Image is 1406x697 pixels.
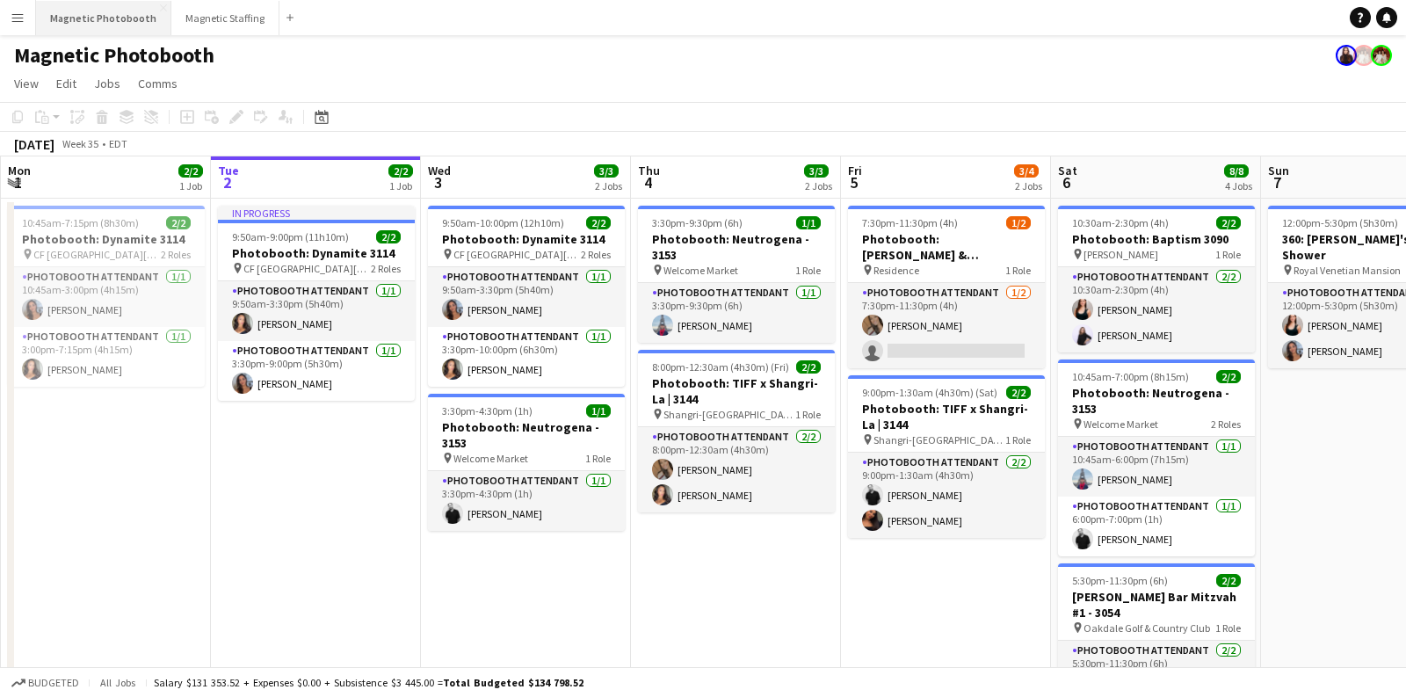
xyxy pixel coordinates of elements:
span: Shangri-[GEOGRAPHIC_DATA] [873,433,1005,447]
span: 1 Role [1215,621,1241,635]
span: 2 Roles [371,262,401,275]
app-job-card: 10:45am-7:15pm (8h30m)2/2Photobooth: Dynamite 3114 CF [GEOGRAPHIC_DATA][PERSON_NAME]2 RolesPhotob... [8,206,205,387]
span: 2/2 [586,216,611,229]
app-job-card: 8:00pm-12:30am (4h30m) (Fri)2/2Photobooth: TIFF x Shangri-La | 3144 Shangri-[GEOGRAPHIC_DATA]1 Ro... [638,350,835,512]
div: 4 Jobs [1225,179,1252,192]
app-card-role: Photobooth Attendant1/110:45am-3:00pm (4h15m)[PERSON_NAME] [8,267,205,327]
app-card-role: Photobooth Attendant2/28:00pm-12:30am (4h30m)[PERSON_NAME][PERSON_NAME] [638,427,835,512]
span: Comms [138,76,178,91]
app-job-card: 10:45am-7:00pm (8h15m)2/2Photobooth: Neutrogena - 3153 Welcome Market2 RolesPhotobooth Attendant1... [1058,359,1255,556]
span: 8:00pm-12:30am (4h30m) (Fri) [652,360,789,374]
app-job-card: 3:30pm-4:30pm (1h)1/1Photobooth: Neutrogena - 3153 Welcome Market1 RolePhotobooth Attendant1/13:3... [428,394,625,531]
app-card-role: Photobooth Attendant1/13:30pm-9:30pm (6h)[PERSON_NAME] [638,283,835,343]
div: 7:30pm-11:30pm (4h)1/2Photobooth: [PERSON_NAME] & [PERSON_NAME] Wedding 3171 Residence1 RolePhoto... [848,206,1045,368]
span: Budgeted [28,677,79,689]
span: 2/2 [796,360,821,374]
app-job-card: 3:30pm-9:30pm (6h)1/1Photobooth: Neutrogena - 3153 Welcome Market1 RolePhotobooth Attendant1/13:3... [638,206,835,343]
span: 1/1 [796,216,821,229]
span: 2/2 [388,164,413,178]
div: EDT [109,137,127,150]
span: 2/2 [1216,574,1241,587]
a: Comms [131,72,185,95]
span: 10:45am-7:15pm (8h30m) [22,216,139,229]
span: Royal Venetian Mansion [1294,264,1401,277]
app-card-role: Photobooth Attendant1/13:30pm-9:00pm (5h30m)[PERSON_NAME] [218,341,415,401]
span: 12:00pm-5:30pm (5h30m) [1282,216,1398,229]
a: View [7,72,46,95]
h3: Photobooth: TIFF x Shangri-La | 3144 [848,401,1045,432]
span: 8/8 [1224,164,1249,178]
span: 2/2 [178,164,203,178]
span: Oakdale Golf & Country Club [1083,621,1210,635]
span: 2/2 [1216,216,1241,229]
span: Welcome Market [453,452,528,465]
span: 1 Role [1005,433,1031,447]
span: 1/1 [586,404,611,417]
span: 2/2 [1006,386,1031,399]
app-card-role: Photobooth Attendant1/19:50am-3:30pm (5h40m)[PERSON_NAME] [428,267,625,327]
div: 10:30am-2:30pm (4h)2/2Photobooth: Baptism 3090 [PERSON_NAME]1 RolePhotobooth Attendant2/210:30am-... [1058,206,1255,352]
span: 5 [845,172,862,192]
span: Residence [873,264,919,277]
span: 3 [425,172,451,192]
app-card-role: Photobooth Attendant2/210:30am-2:30pm (4h)[PERSON_NAME][PERSON_NAME] [1058,267,1255,352]
h3: [PERSON_NAME] Bar Mitzvah #1 - 3054 [1058,589,1255,621]
span: 5:30pm-11:30pm (6h) [1072,574,1168,587]
span: 10:45am-7:00pm (8h15m) [1072,370,1189,383]
span: Mon [8,163,31,178]
h3: Photobooth: TIFF x Shangri-La | 3144 [638,375,835,407]
span: Sun [1268,163,1289,178]
div: [DATE] [14,135,54,153]
span: 7:30pm-11:30pm (4h) [862,216,958,229]
app-user-avatar: Kara & Monika [1371,45,1392,66]
span: CF [GEOGRAPHIC_DATA][PERSON_NAME] [453,248,581,261]
span: Thu [638,163,660,178]
span: Total Budgeted $134 798.52 [443,676,583,689]
span: 3/3 [804,164,829,178]
button: Budgeted [9,673,82,693]
span: 1 Role [795,264,821,277]
div: 1 Job [389,179,412,192]
span: Wed [428,163,451,178]
span: View [14,76,39,91]
app-card-role: Photobooth Attendant1/13:00pm-7:15pm (4h15m)[PERSON_NAME] [8,327,205,387]
div: 2 Jobs [805,179,832,192]
app-job-card: In progress9:50am-9:00pm (11h10m)2/2Photobooth: Dynamite 3114 CF [GEOGRAPHIC_DATA][PERSON_NAME]2 ... [218,206,415,401]
div: Salary $131 353.52 + Expenses $0.00 + Subsistence $3 445.00 = [154,676,583,689]
span: Shangri-[GEOGRAPHIC_DATA] [663,408,795,421]
app-card-role: Photobooth Attendant1/110:45am-6:00pm (7h15m)[PERSON_NAME] [1058,437,1255,497]
span: 3/3 [594,164,619,178]
div: In progress [218,206,415,220]
app-card-role: Photobooth Attendant1/13:30pm-4:30pm (1h)[PERSON_NAME] [428,471,625,531]
app-card-role: Photobooth Attendant1/27:30pm-11:30pm (4h)[PERSON_NAME] [848,283,1045,368]
div: 9:00pm-1:30am (4h30m) (Sat)2/2Photobooth: TIFF x Shangri-La | 3144 Shangri-[GEOGRAPHIC_DATA]1 Rol... [848,375,1045,538]
app-card-role: Photobooth Attendant2/29:00pm-1:30am (4h30m)[PERSON_NAME][PERSON_NAME] [848,453,1045,538]
span: 9:00pm-1:30am (4h30m) (Sat) [862,386,997,399]
span: 10:30am-2:30pm (4h) [1072,216,1169,229]
app-job-card: 9:50am-10:00pm (12h10m)2/2Photobooth: Dynamite 3114 CF [GEOGRAPHIC_DATA][PERSON_NAME]2 RolesPhoto... [428,206,625,387]
span: Sat [1058,163,1077,178]
span: 2/2 [1216,370,1241,383]
span: 2 Roles [581,248,611,261]
h3: Photobooth: Dynamite 3114 [8,231,205,247]
div: 2 Jobs [595,179,622,192]
span: 3/4 [1014,164,1039,178]
h3: Photobooth: Dynamite 3114 [428,231,625,247]
span: All jobs [97,676,139,689]
span: 1 [5,172,31,192]
span: 1 Role [585,452,611,465]
span: 1 Role [795,408,821,421]
span: 7 [1265,172,1289,192]
app-user-avatar: Maria Lopes [1336,45,1357,66]
span: Edit [56,76,76,91]
span: 2 Roles [1211,417,1241,431]
span: CF [GEOGRAPHIC_DATA][PERSON_NAME] [33,248,161,261]
span: 9:50am-10:00pm (12h10m) [442,216,564,229]
span: Fri [848,163,862,178]
span: 1 Role [1005,264,1031,277]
